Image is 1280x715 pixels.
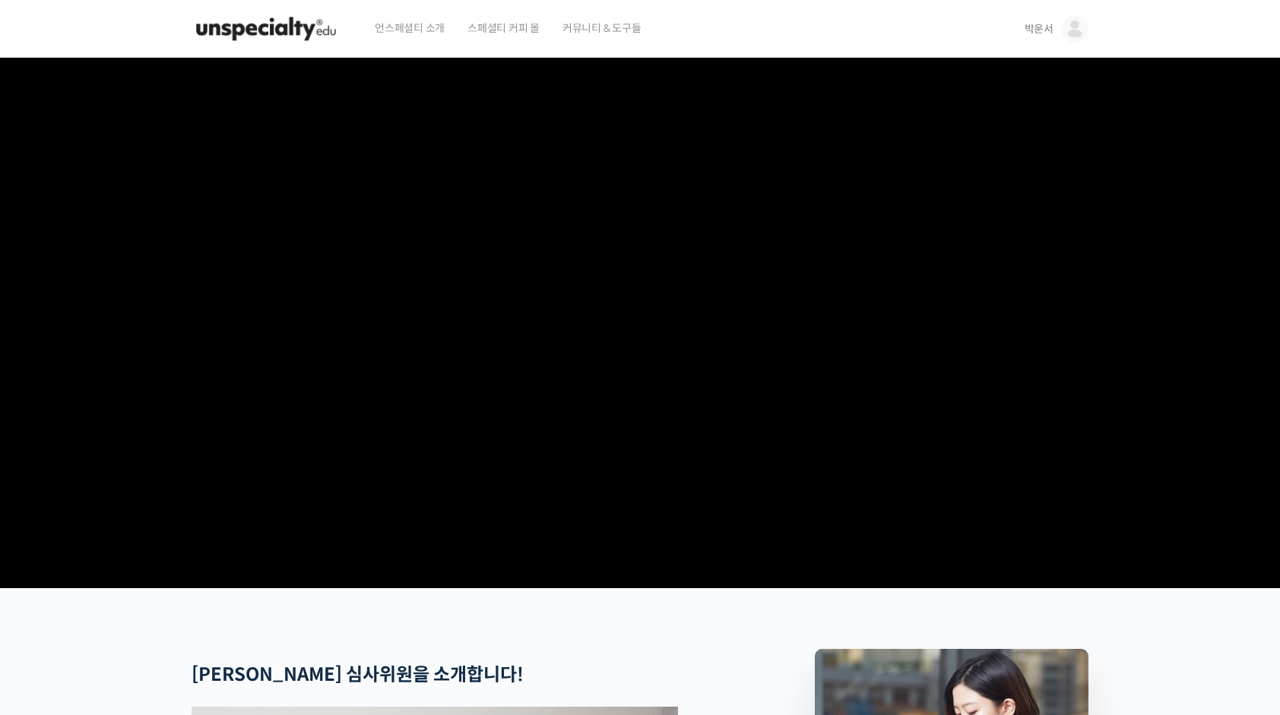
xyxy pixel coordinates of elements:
strong: [PERSON_NAME] 심사위원을 소개합니다 [192,663,517,686]
h2: ! [192,664,734,686]
span: 박운서 [1025,22,1053,36]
